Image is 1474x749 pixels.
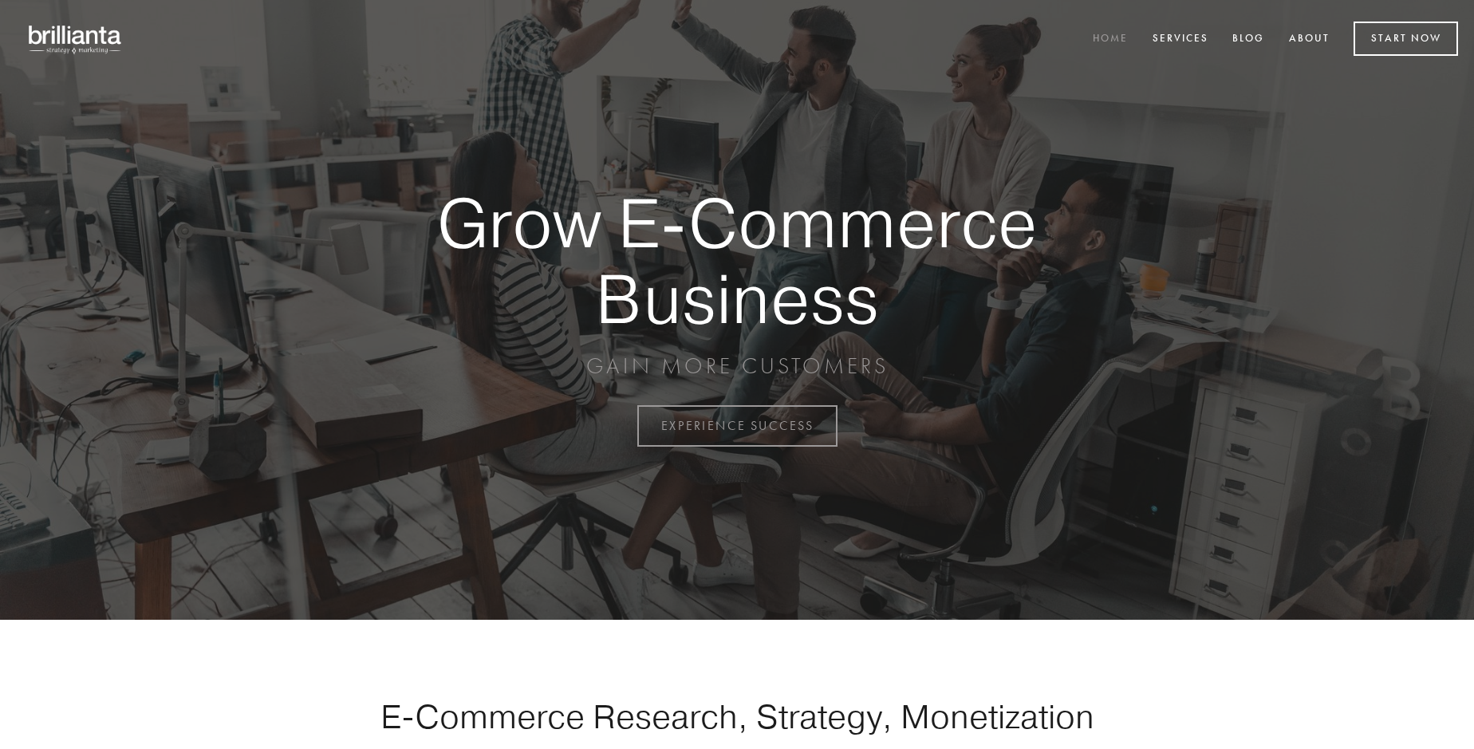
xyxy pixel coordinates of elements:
a: EXPERIENCE SUCCESS [637,405,837,447]
p: GAIN MORE CUSTOMERS [381,352,1093,380]
h1: E-Commerce Research, Strategy, Monetization [330,696,1144,736]
a: Services [1142,26,1219,53]
a: Home [1082,26,1138,53]
a: Start Now [1354,22,1458,56]
a: About [1279,26,1340,53]
a: Blog [1222,26,1275,53]
strong: Grow E-Commerce Business [381,185,1093,336]
img: brillianta - research, strategy, marketing [16,16,136,62]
